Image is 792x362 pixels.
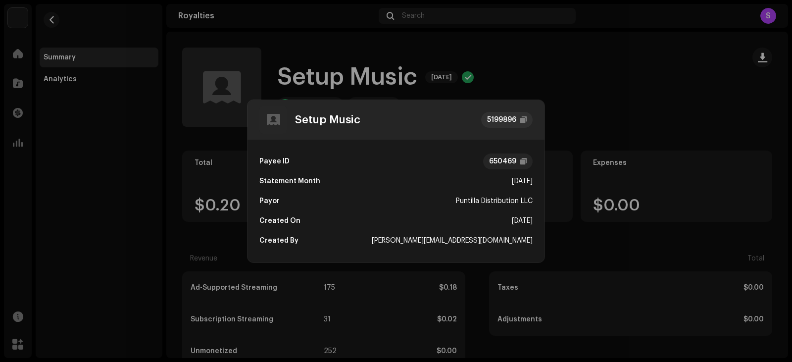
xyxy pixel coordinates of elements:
div: Created On [259,211,300,231]
div: Setup Music [295,114,360,126]
div: Payee ID [259,152,290,171]
div: Puntilla Distribution LLC [456,191,533,211]
div: 650469 [489,152,516,171]
div: [DATE] [512,171,533,191]
div: Created By [259,231,298,251]
div: 5199896 [487,114,516,126]
div: Payor [259,191,280,211]
div: Statement Month [259,171,320,191]
div: [DATE] [512,211,533,231]
div: [PERSON_NAME][EMAIL_ADDRESS][DOMAIN_NAME] [372,231,533,251]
